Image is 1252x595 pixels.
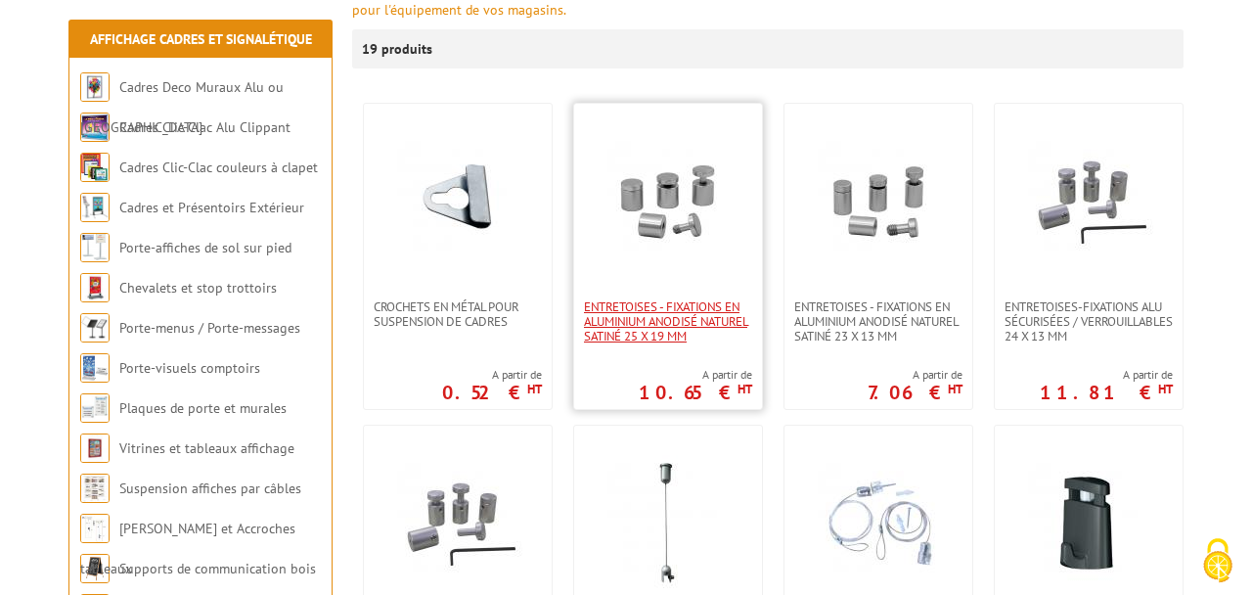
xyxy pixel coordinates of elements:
[80,520,295,577] a: [PERSON_NAME] et Accroches tableaux
[364,299,552,329] a: Crochets en métal pour suspension de cadres
[119,118,291,136] a: Cadres Clic-Clac Alu Clippant
[90,30,312,48] a: Affichage Cadres et Signalétique
[1193,536,1242,585] img: Cookies (fenêtre modale)
[810,455,947,592] img: Kit de suspension en fil nylon pour cadres & affiches
[80,78,284,136] a: Cadres Deco Muraux Alu ou [GEOGRAPHIC_DATA]
[1040,367,1173,383] span: A partir de
[119,239,291,256] a: Porte-affiches de sol sur pied
[119,279,277,297] a: Chevalets et stop trottoirs
[119,439,294,457] a: Vitrines et tableaux affichage
[389,455,526,592] img: Entretoises-Fixations en aluminium anodisé naturel satiné / verrouillables 20 x 15 mm
[80,153,110,182] img: Cadres Clic-Clac couleurs à clapet
[1184,528,1252,595] button: Cookies (fenêtre modale)
[119,480,301,497] a: Suspension affiches par câbles
[868,387,962,398] p: 7.06 €
[389,133,526,270] img: Crochets en métal pour suspension de cadres
[639,367,752,383] span: A partir de
[80,72,110,102] img: Cadres Deco Muraux Alu ou Bois
[584,299,752,343] span: Entretoises - fixations en aluminium anodisé naturel satiné 25 x 19 mm
[868,367,962,383] span: A partir de
[784,299,972,343] a: Entretoises - fixations en aluminium anodisé naturel satiné 23 x 13 mm
[362,29,435,69] p: 19 produits
[527,381,542,397] sup: HT
[80,193,110,222] img: Cadres et Présentoirs Extérieur
[442,367,542,383] span: A partir de
[1005,299,1173,343] span: Entretoises-Fixations alu sécurisées / verrouillables 24 x 13 mm
[639,387,752,398] p: 10.65 €
[738,381,752,397] sup: HT
[574,299,762,343] a: Entretoises - fixations en aluminium anodisé naturel satiné 25 x 19 mm
[1020,455,1157,592] img: Lot 2 crochets Grip sécurité auto-bloquants pour câbles 2 mm nylon-perlon
[119,319,300,337] a: Porte-menus / Porte-messages
[80,353,110,383] img: Porte-visuels comptoirs
[119,159,318,176] a: Cadres Clic-Clac couleurs à clapet
[442,387,542,398] p: 0.52 €
[80,393,110,423] img: Plaques de porte et murales
[80,434,110,463] img: Vitrines et tableaux affichage
[80,313,110,343] img: Porte-menus / Porte-messages
[1158,381,1173,397] sup: HT
[1040,387,1173,398] p: 11.81 €
[794,299,962,343] span: Entretoises - fixations en aluminium anodisé naturel satiné 23 x 13 mm
[119,199,304,216] a: Cadres et Présentoirs Extérieur
[600,455,737,592] img: Kit de suspension en câble acier
[995,299,1183,343] a: Entretoises-Fixations alu sécurisées / verrouillables 24 x 13 mm
[948,381,962,397] sup: HT
[119,560,316,577] a: Supports de communication bois
[1020,133,1157,270] img: Entretoises-Fixations alu sécurisées / verrouillables 24 x 13 mm
[119,359,260,377] a: Porte-visuels comptoirs
[810,133,947,270] img: Entretoises - fixations en aluminium anodisé naturel satiné 23 x 13 mm
[80,474,110,503] img: Suspension affiches par câbles
[80,273,110,302] img: Chevalets et stop trottoirs
[600,133,737,270] img: Entretoises - fixations en aluminium anodisé naturel satiné 25 x 19 mm
[374,299,542,329] span: Crochets en métal pour suspension de cadres
[119,399,287,417] a: Plaques de porte et murales
[80,514,110,543] img: Cimaises et Accroches tableaux
[80,233,110,262] img: Porte-affiches de sol sur pied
